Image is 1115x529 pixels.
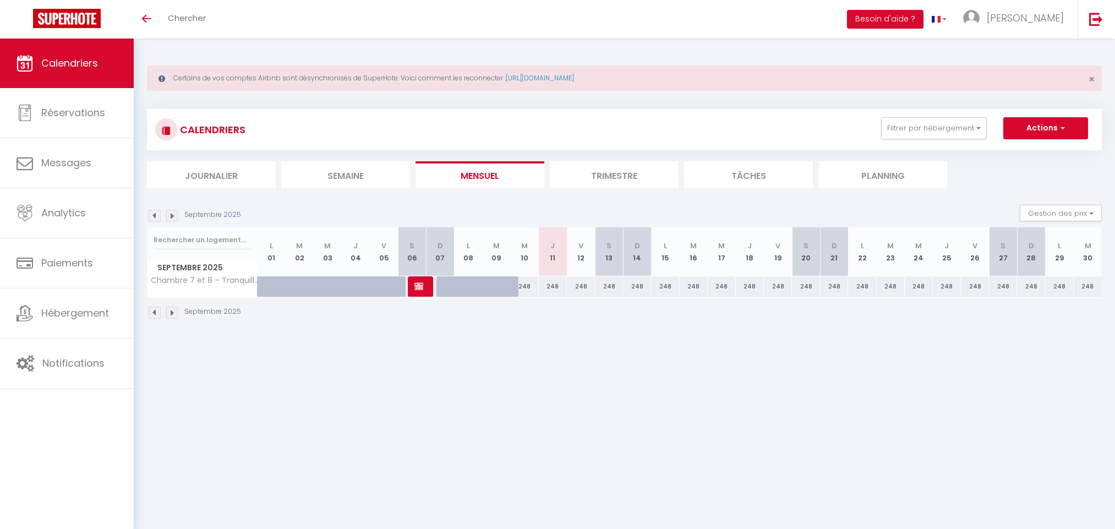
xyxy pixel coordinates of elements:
[595,227,623,276] th: 13
[426,227,454,276] th: 07
[718,241,725,251] abbr: M
[623,227,651,276] th: 14
[567,227,595,276] th: 12
[764,276,792,297] div: 248
[972,241,977,251] abbr: V
[409,241,414,251] abbr: S
[1045,227,1073,276] th: 29
[416,161,544,188] li: Mensuel
[877,227,905,276] th: 23
[286,227,314,276] th: 02
[483,227,511,276] th: 09
[961,227,989,276] th: 26
[820,227,848,276] th: 21
[804,241,808,251] abbr: S
[944,241,949,251] abbr: J
[1058,241,1061,251] abbr: L
[847,10,923,29] button: Besoin d'aide ?
[398,227,426,276] th: 06
[680,276,708,297] div: 248
[539,227,567,276] th: 11
[792,276,820,297] div: 248
[1001,241,1005,251] abbr: S
[42,356,105,370] span: Notifications
[848,276,876,297] div: 248
[381,241,386,251] abbr: V
[324,241,331,251] abbr: M
[168,12,206,24] span: Chercher
[149,276,259,285] span: Chambre 7 et 8 – Tranquillité & Élégance
[506,73,574,83] a: [URL][DOMAIN_NAME]
[33,9,101,28] img: Super Booking
[567,276,595,297] div: 248
[606,241,611,251] abbr: S
[177,117,245,142] h3: CALENDRIERS
[493,241,500,251] abbr: M
[595,276,623,297] div: 248
[818,161,947,188] li: Planning
[1089,12,1103,26] img: logout
[1017,276,1045,297] div: 248
[270,241,273,251] abbr: L
[154,230,251,250] input: Rechercher un logement...
[963,10,980,26] img: ...
[664,241,667,251] abbr: L
[258,227,286,276] th: 01
[438,241,443,251] abbr: D
[832,241,837,251] abbr: D
[881,117,987,139] button: Filtrer par hébergement
[623,276,651,297] div: 248
[905,227,933,276] th: 24
[41,256,93,270] span: Paiements
[905,276,933,297] div: 248
[1003,117,1088,139] button: Actions
[1029,241,1034,251] abbr: D
[1085,241,1091,251] abbr: M
[915,241,922,251] abbr: M
[1045,276,1073,297] div: 248
[1074,276,1102,297] div: 248
[861,241,864,251] abbr: L
[314,227,342,276] th: 03
[933,227,961,276] th: 25
[281,161,410,188] li: Semaine
[147,260,257,276] span: Septembre 2025
[578,241,583,251] abbr: V
[1074,227,1102,276] th: 30
[775,241,780,251] abbr: V
[651,227,679,276] th: 15
[933,276,961,297] div: 248
[550,161,679,188] li: Trimestre
[41,306,109,320] span: Hébergement
[961,276,989,297] div: 248
[1089,72,1095,86] span: ×
[764,227,792,276] th: 19
[511,227,539,276] th: 10
[41,56,98,70] span: Calendriers
[848,227,876,276] th: 22
[690,241,697,251] abbr: M
[147,161,276,188] li: Journalier
[708,276,736,297] div: 248
[511,276,539,297] div: 248
[1089,74,1095,84] button: Close
[989,227,1017,276] th: 27
[987,11,1064,25] span: [PERSON_NAME]
[41,206,86,220] span: Analytics
[296,241,303,251] abbr: M
[41,156,91,170] span: Messages
[887,241,894,251] abbr: M
[342,227,370,276] th: 04
[454,227,482,276] th: 08
[651,276,679,297] div: 248
[708,227,736,276] th: 17
[635,241,640,251] abbr: D
[736,227,764,276] th: 18
[792,227,820,276] th: 20
[539,276,567,297] div: 248
[1020,205,1102,221] button: Gestion des prix
[521,241,528,251] abbr: M
[1017,227,1045,276] th: 28
[877,276,905,297] div: 248
[736,276,764,297] div: 248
